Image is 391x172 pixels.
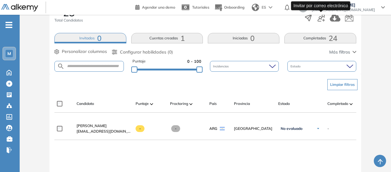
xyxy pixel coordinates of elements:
[189,103,192,105] img: [missing "en.ARROW_ALT" translation]
[262,5,266,10] span: ES
[120,49,173,55] span: Configurar habilidades (0)
[316,127,320,130] img: Ícono de flecha
[57,62,65,70] img: SEARCH_ALT
[77,101,94,106] span: Candidato
[7,51,11,56] span: M
[6,24,12,26] i: -
[112,49,173,55] button: Configurar habilidades (0)
[136,125,144,132] span: -
[327,79,357,90] button: Limpiar filtros
[54,48,107,55] button: Personalizar columnas
[224,5,244,10] span: Onboarding
[210,61,279,72] div: Incidencias
[54,33,126,43] button: Invitados0
[132,58,146,64] span: Puntaje
[170,101,188,106] span: Proctoring
[327,126,329,131] span: -
[329,49,356,55] button: Más filtros
[77,129,131,134] span: [EMAIL_ADDRESS][DOMAIN_NAME]
[62,48,107,55] span: Personalizar columnas
[208,33,279,43] button: Iniciadas0
[329,49,350,55] span: Más filtros
[327,101,348,106] span: Completado
[281,126,302,131] span: No evaluado
[284,33,356,43] button: Completadas24
[287,61,356,72] div: Estado
[213,64,230,69] span: Incidencias
[278,101,290,106] span: Estado
[77,123,107,128] span: [PERSON_NAME]
[77,123,131,129] a: [PERSON_NAME]
[234,101,250,106] span: Provincia
[291,1,350,10] div: Invitar por correo electrónico
[290,64,302,69] span: Estado
[350,103,353,105] img: [missing "en.ARROW_ALT" translation]
[136,101,149,106] span: Puntaje
[220,127,225,130] img: ARG
[171,125,180,132] span: -
[131,33,203,43] button: Cuentas creadas1
[269,6,272,9] img: arrow
[252,4,259,11] img: world
[1,4,38,12] img: Logo
[209,101,217,106] span: País
[135,3,175,10] a: Agendar una demo
[142,5,175,10] span: Agendar una demo
[150,103,153,105] img: [missing "en.ARROW_ALT" translation]
[192,5,209,10] span: Tutoriales
[209,126,217,131] span: ARG
[54,18,83,23] span: Total Candidatos
[234,126,273,131] span: [GEOGRAPHIC_DATA]
[214,1,244,14] button: Onboarding
[187,58,201,64] span: 0 - 100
